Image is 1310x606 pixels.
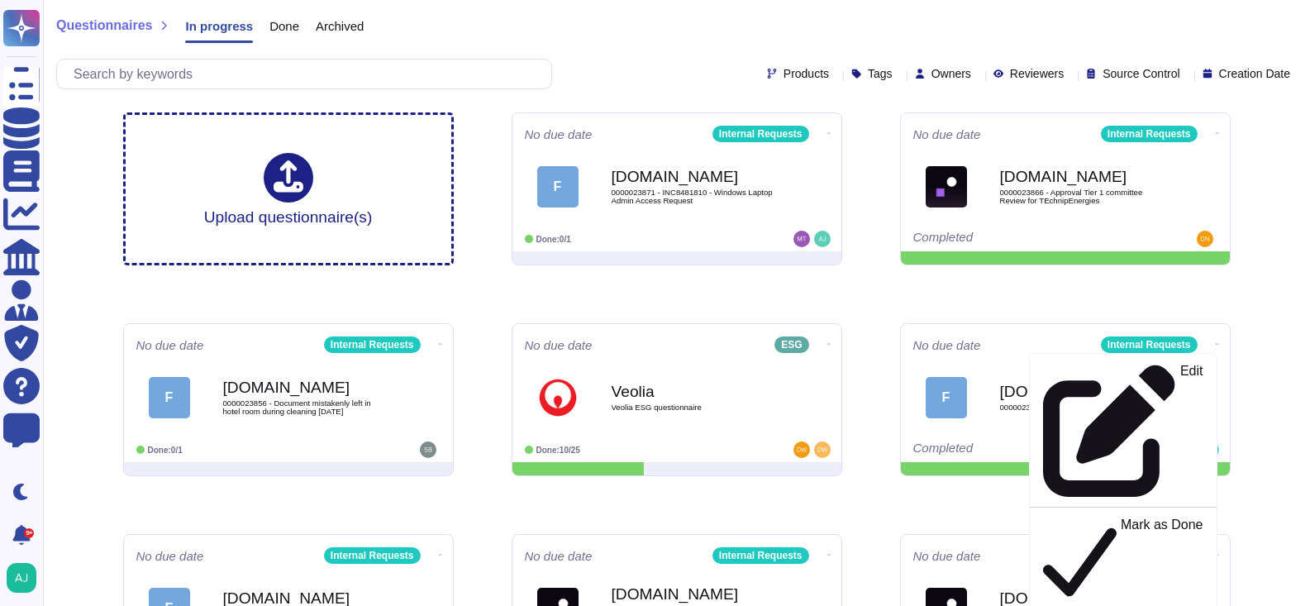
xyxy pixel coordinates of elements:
span: No due date [525,550,593,562]
div: Internal Requests [712,126,809,142]
img: user [814,231,831,247]
div: Upload questionnaire(s) [204,153,373,225]
b: [DOMAIN_NAME] [612,586,777,602]
span: 0000023866 - Approval Tier 1 committee Review for TEchnipEnergies [1000,188,1165,204]
span: 0000023856 - Document mistakenly left in hotel room during cleaning [DATE] [223,399,388,415]
span: Done: 0/1 [148,446,183,455]
img: user [814,441,831,458]
img: Logo [537,377,579,418]
span: No due date [525,339,593,351]
span: Tags [868,68,893,79]
img: user [1197,231,1213,247]
img: Logo [926,166,967,208]
div: F [926,377,967,418]
a: Mark as Done [1030,514,1217,605]
span: No due date [136,339,204,351]
b: [DOMAIN_NAME] [1000,590,1165,606]
span: Creation Date [1219,68,1290,79]
button: user [3,560,48,596]
span: Questionnaires [56,19,152,32]
span: In progress [185,20,253,32]
img: user [7,563,36,593]
div: Completed [913,231,1116,247]
p: Edit [1180,365,1203,497]
b: [DOMAIN_NAME] [1000,384,1165,399]
span: Source Control [1103,68,1179,79]
b: Veolia [612,384,777,399]
span: Archived [316,20,364,32]
b: [DOMAIN_NAME] [1000,169,1165,184]
a: Edit [1030,360,1217,500]
div: Internal Requests [712,547,809,564]
div: Internal Requests [324,547,421,564]
span: No due date [913,550,981,562]
p: Mark as Done [1121,518,1203,602]
span: Veolia ESG questionnaire [612,403,777,412]
span: Done: 0/1 [536,235,571,244]
div: Internal Requests [1101,336,1198,353]
b: [DOMAIN_NAME] [612,169,777,184]
div: 9+ [24,528,34,538]
span: No due date [913,339,981,351]
span: Done [269,20,299,32]
div: Completed [913,441,1116,458]
b: [DOMAIN_NAME] [223,379,388,395]
div: F [537,166,579,208]
div: Internal Requests [1101,126,1198,142]
span: Products [784,68,829,79]
div: Internal Requests [324,336,421,353]
img: user [420,441,436,458]
span: Reviewers [1010,68,1064,79]
div: ESG [774,336,808,353]
span: Owners [931,68,971,79]
span: 0000023829 - Question on PII risk [1000,403,1165,412]
span: No due date [913,128,981,141]
div: F [149,377,190,418]
span: 0000023871 - INC8481810 - Windows Laptop Admin Access Request [612,188,777,204]
span: No due date [525,128,593,141]
img: user [793,441,810,458]
span: Done: 10/25 [536,446,580,455]
b: [DOMAIN_NAME] [223,590,388,606]
img: user [793,231,810,247]
input: Search by keywords [65,60,551,88]
span: No due date [136,550,204,562]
